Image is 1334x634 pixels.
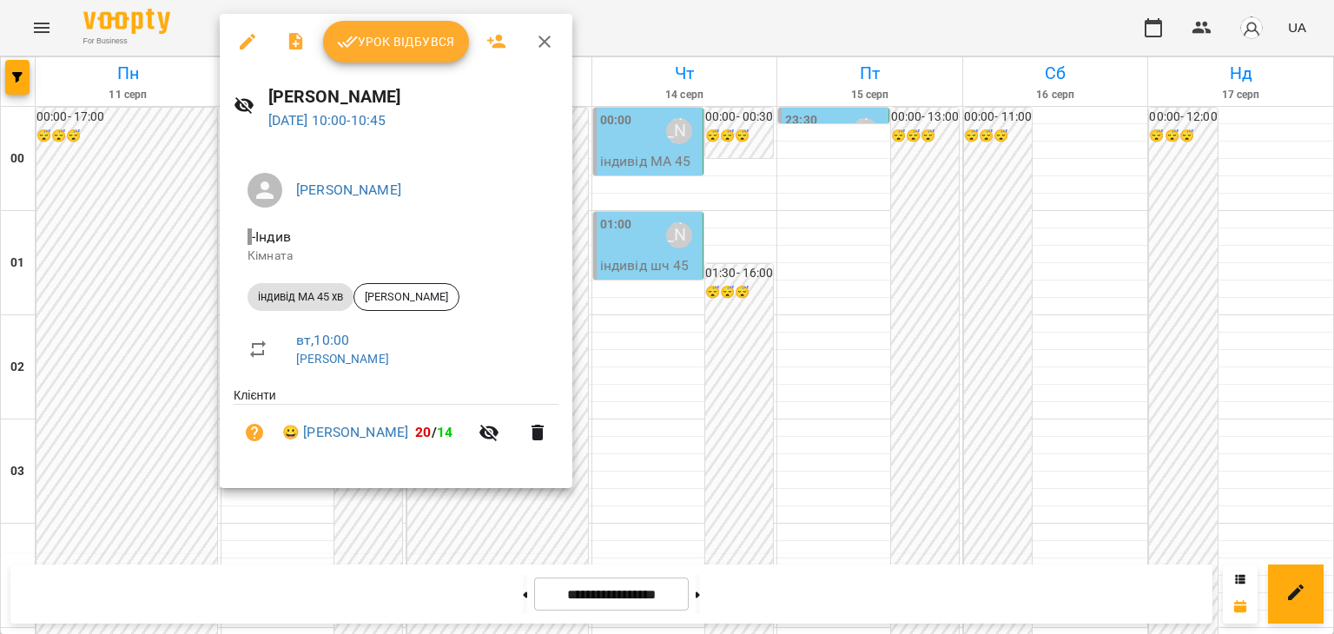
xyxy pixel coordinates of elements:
[437,424,452,440] span: 14
[353,283,459,311] div: [PERSON_NAME]
[415,424,452,440] b: /
[248,248,545,265] p: Кімната
[296,332,349,348] a: вт , 10:00
[268,112,386,129] a: [DATE] 10:00-10:45
[337,31,455,52] span: Урок відбувся
[296,352,389,366] a: [PERSON_NAME]
[234,412,275,453] button: Візит ще не сплачено. Додати оплату?
[323,21,469,63] button: Урок відбувся
[248,228,294,245] span: - Індив
[234,386,558,467] ul: Клієнти
[296,182,401,198] a: [PERSON_NAME]
[282,422,408,443] a: 😀 [PERSON_NAME]
[415,424,431,440] span: 20
[248,289,353,305] span: індивід МА 45 хв
[268,83,558,110] h6: [PERSON_NAME]
[354,289,459,305] span: [PERSON_NAME]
